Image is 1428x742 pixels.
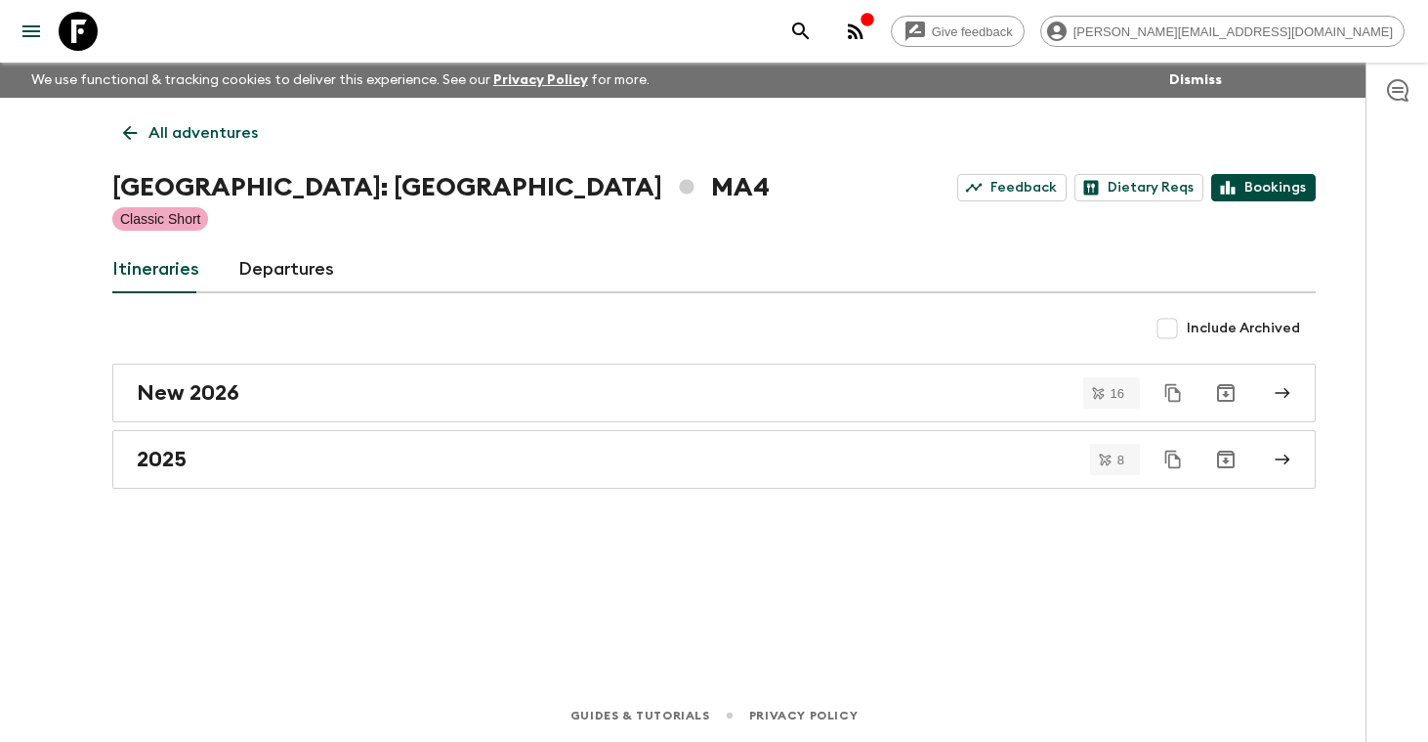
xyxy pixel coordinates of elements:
[957,174,1067,201] a: Feedback
[137,447,187,472] h2: 2025
[1155,442,1191,477] button: Duplicate
[148,121,258,145] p: All adventures
[23,63,657,98] p: We use functional & tracking cookies to deliver this experience. See our for more.
[570,705,710,726] a: Guides & Tutorials
[112,168,770,207] h1: [GEOGRAPHIC_DATA]: [GEOGRAPHIC_DATA] MA4
[112,246,199,293] a: Itineraries
[1040,16,1405,47] div: [PERSON_NAME][EMAIL_ADDRESS][DOMAIN_NAME]
[749,705,858,726] a: Privacy Policy
[112,364,1316,422] a: New 2026
[238,246,334,293] a: Departures
[1206,440,1245,479] button: Archive
[1187,319,1300,338] span: Include Archived
[781,12,820,51] button: search adventures
[120,209,200,229] p: Classic Short
[493,73,588,87] a: Privacy Policy
[137,380,239,406] h2: New 2026
[1211,174,1316,201] a: Bookings
[1164,66,1227,94] button: Dismiss
[12,12,51,51] button: menu
[1106,454,1136,466] span: 8
[1155,375,1191,411] button: Duplicate
[891,16,1025,47] a: Give feedback
[1206,373,1245,413] button: Archive
[112,430,1316,489] a: 2025
[1074,174,1203,201] a: Dietary Reqs
[1063,24,1404,39] span: [PERSON_NAME][EMAIL_ADDRESS][DOMAIN_NAME]
[921,24,1024,39] span: Give feedback
[1099,387,1136,400] span: 16
[112,113,269,153] a: All adventures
